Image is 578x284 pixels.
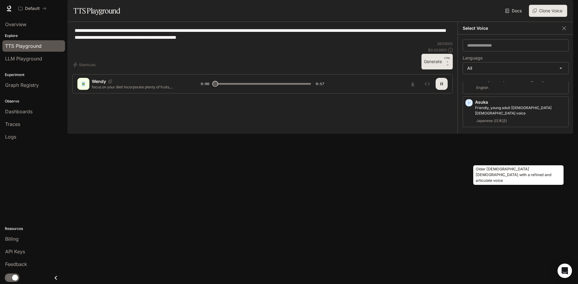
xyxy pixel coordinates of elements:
button: Download audio [407,78,419,90]
p: Asuka [475,99,566,105]
p: 261 / 1000 [437,41,453,46]
p: Default [25,6,40,11]
p: $ 0.002610 [428,47,447,53]
h1: TTS Playground [73,5,120,17]
button: Inspect [421,78,433,90]
span: Japanese (日本語) [475,117,508,124]
button: Shortcuts [72,60,98,69]
button: GenerateCTRL +⏎ [421,54,453,69]
span: English [475,84,489,91]
p: Friendly, young adult Japanese female voice [475,105,566,116]
div: Open Intercom Messenger [558,264,572,278]
span: 0:17 [316,81,324,87]
button: Clone Voice [529,5,567,17]
div: All [463,63,568,74]
p: Language [463,56,483,60]
button: All workspaces [16,2,49,14]
p: ⏎ [444,56,450,67]
div: W [79,79,88,89]
button: Copy Voice ID [106,80,114,83]
span: 0:00 [201,81,209,87]
p: CTRL + [444,56,450,63]
p: Wendy [92,78,106,84]
a: Docs [504,5,524,17]
div: Older [DEMOGRAPHIC_DATA] [DEMOGRAPHIC_DATA] with a refined and articulate voice [473,165,564,185]
p: focus on your diet! Incorporate plenty of fruits, vegetables, and healthy fats into your meals. F... [92,84,186,90]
